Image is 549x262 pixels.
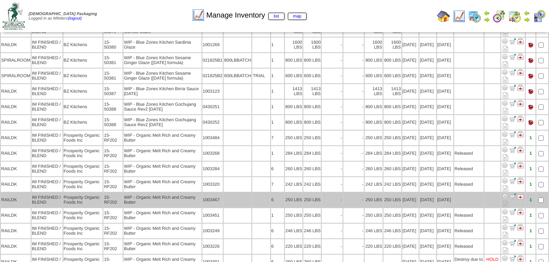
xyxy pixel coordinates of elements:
[123,38,201,52] td: WIP - Blue Zones Kitchen Sardinia Glaze
[206,11,307,20] span: Manage Inventory
[103,100,123,114] td: 15-50388
[517,115,524,122] img: Manage Hold
[123,115,201,130] td: WIP - Blue Zones Kitchen Gochujang Sauce Rev2 [DATE]
[402,38,419,52] td: [DATE]
[517,84,524,91] img: Manage Hold
[31,224,62,238] td: IM FINISHED / BLEND
[68,16,82,21] a: (logout)
[202,38,223,52] td: 1001269
[437,177,453,192] td: [DATE]
[383,131,401,145] td: 250 LBS
[502,38,508,44] img: Adjust
[517,224,524,231] img: Manage Hold
[31,146,62,161] td: IM FINISHED / BLEND
[202,115,223,130] td: 0430252
[202,84,223,99] td: 1003123
[303,208,321,223] td: 250 LBS
[322,208,342,223] td: -
[509,38,516,44] img: Move
[419,131,436,145] td: [DATE]
[103,84,123,99] td: 15-50387
[303,177,321,192] td: 242 LBS
[343,224,364,238] td: -
[502,69,508,75] img: Adjust
[103,53,123,68] td: 15-50381
[123,208,201,223] td: WIP - Organic Melt Rich and Creamy Butter
[383,115,401,130] td: 800 LBS
[31,69,62,83] td: IM FINISHED / BLEND
[1,224,31,238] td: RAILDK
[383,162,401,176] td: 260 LBS
[437,10,450,23] img: home.gif
[322,177,342,192] td: -
[63,177,103,192] td: Prosperity Organic Foods Inc
[437,38,453,52] td: [DATE]
[63,84,103,99] td: BZ Kitchens
[502,178,508,184] img: Adjust
[271,162,284,176] td: 6
[484,16,490,23] img: arrowright.gif
[437,131,453,145] td: [DATE]
[192,9,205,22] img: line_graph.gif
[285,146,303,161] td: 284 LBS
[31,131,62,145] td: IM FINISHED / BLEND
[63,162,103,176] td: Prosperity Organic Foods Inc
[419,162,436,176] td: [DATE]
[509,69,516,75] img: Move
[271,69,284,83] td: 1
[31,162,62,176] td: IM FINISHED / BLEND
[271,208,284,223] td: 1
[517,69,524,75] img: Manage Hold
[419,193,436,207] td: [DATE]
[517,162,524,169] img: Manage Hold
[509,178,516,184] img: Move
[123,177,201,192] td: WIP - Organic Melt Rich and Creamy Butter
[271,100,284,114] td: 1
[285,177,303,192] td: 242 LBS
[502,162,508,169] img: Adjust
[484,10,490,16] img: arrowleft.gif
[524,10,530,16] img: arrowleft.gif
[517,209,524,215] img: Manage Hold
[503,216,508,222] i: Note
[365,162,383,176] td: 260 LBS
[103,115,123,130] td: 15-50388
[285,208,303,223] td: 250 LBS
[1,69,31,83] td: SPIRALROOM
[402,208,419,223] td: [DATE]
[31,38,62,52] td: IM FINISHED / BLEND
[285,53,303,68] td: 800 LBS
[343,53,364,68] td: -
[419,146,436,161] td: [DATE]
[503,46,508,52] i: Note
[343,208,364,223] td: -
[123,84,201,99] td: WIP - Blue Zones Kitchen Birria Sauce [DATE]
[285,100,303,114] td: 800 LBS
[503,61,508,67] i: Note
[503,154,508,160] i: Note
[271,38,284,52] td: 1
[29,12,97,16] span: [DEMOGRAPHIC_DATA] Packaging
[503,108,508,114] i: Note
[509,147,516,153] img: Move
[271,84,284,99] td: 1
[224,69,251,83] td: 600LBBATCH
[285,38,303,52] td: 1600 LBS
[271,53,284,68] td: 1
[365,100,383,114] td: 800 LBS
[123,146,201,161] td: WIP - Organic Melt Rich and Creamy Butter
[123,53,201,68] td: WIP - Blue Zones Kitchen Sesame Ginger Glaze ([DATE] formula)
[365,84,383,99] td: 1413 LBS
[123,69,201,83] td: WIP - Blue Zones Kitchen Sesame Ginger Glaze ([DATE] formula)
[322,100,342,114] td: -
[123,193,201,207] td: WIP - Organic Melt Rich and Creamy Butter
[503,185,508,191] i: Note
[527,73,534,79] img: Pallet tie not set
[527,42,534,48] img: Pallet tie not set
[365,53,383,68] td: 800 LBS
[383,38,401,52] td: 1600 LBS
[509,53,516,60] img: Move
[343,38,364,52] td: -
[322,38,342,52] td: -
[502,209,508,215] img: Adjust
